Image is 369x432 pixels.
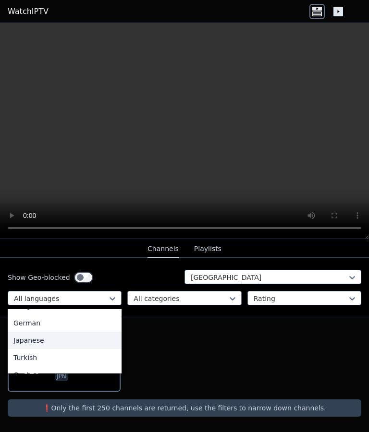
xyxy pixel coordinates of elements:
p: jpn [55,372,68,381]
label: Show Geo-blocked [8,273,70,282]
div: Japanese [8,332,122,349]
div: German [8,314,122,332]
button: Channels [148,240,179,258]
a: WatchIPTV [8,6,49,17]
p: ❗️Only the first 250 channels are returned, use the filters to narrow down channels. [12,403,357,413]
div: Cantonese [8,366,122,384]
button: Playlists [194,240,221,258]
div: Turkish [8,349,122,366]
